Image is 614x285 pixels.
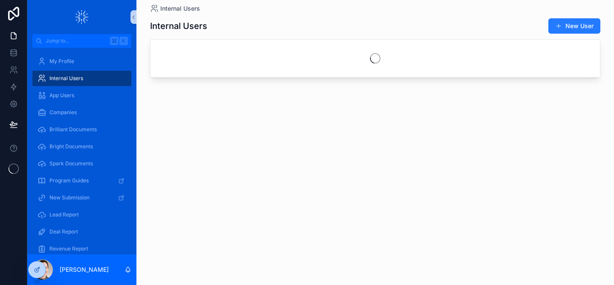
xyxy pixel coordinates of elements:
a: Companies [32,105,131,120]
button: Jump to...K [32,34,131,48]
a: My Profile [32,54,131,69]
h1: Internal Users [150,20,207,32]
a: Lead Report [32,207,131,222]
span: Revenue Report [49,245,88,252]
span: K [120,37,127,44]
span: App Users [49,92,74,99]
span: Brilliant Documents [49,126,97,133]
span: Companies [49,109,77,116]
span: Spark Documents [49,160,93,167]
a: Internal Users [32,71,131,86]
span: New Submission [49,194,90,201]
span: Deal Report [49,228,78,235]
a: Brilliant Documents [32,122,131,137]
span: My Profile [49,58,74,65]
a: Program Guides [32,173,131,188]
span: Jump to... [46,37,107,44]
img: App logo [75,10,88,24]
span: Lead Report [49,211,79,218]
span: Internal Users [49,75,83,82]
a: New Submission [32,190,131,205]
a: Revenue Report [32,241,131,256]
span: Program Guides [49,177,89,184]
button: New User [548,18,600,34]
a: Spark Documents [32,156,131,171]
a: App Users [32,88,131,103]
p: [PERSON_NAME] [60,265,109,274]
span: Bright Documents [49,143,93,150]
a: Internal Users [150,4,200,13]
span: Internal Users [160,4,200,13]
div: scrollable content [27,48,136,254]
a: Bright Documents [32,139,131,154]
a: Deal Report [32,224,131,239]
